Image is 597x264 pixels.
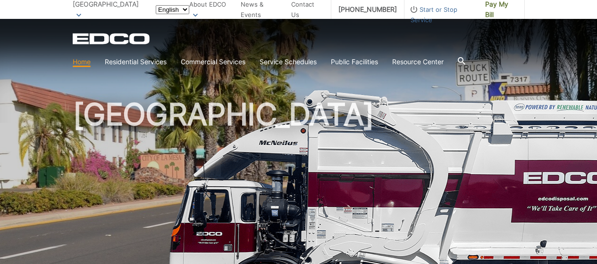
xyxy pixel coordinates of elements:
[392,57,444,67] a: Resource Center
[260,57,317,67] a: Service Schedules
[73,57,91,67] a: Home
[156,5,189,14] select: Select a language
[105,57,167,67] a: Residential Services
[331,57,378,67] a: Public Facilities
[181,57,245,67] a: Commercial Services
[73,33,151,44] a: EDCD logo. Return to the homepage.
